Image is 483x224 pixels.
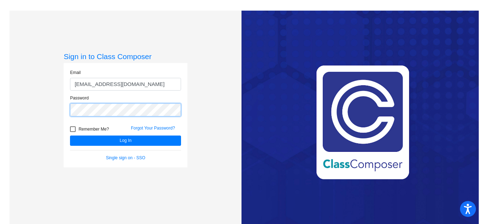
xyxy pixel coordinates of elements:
label: Password [70,95,89,101]
span: Remember Me? [78,125,109,133]
button: Log In [70,136,181,146]
h3: Sign in to Class Composer [64,52,187,61]
label: Email [70,69,81,76]
a: Single sign on - SSO [106,155,145,160]
a: Forgot Your Password? [131,126,175,131]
